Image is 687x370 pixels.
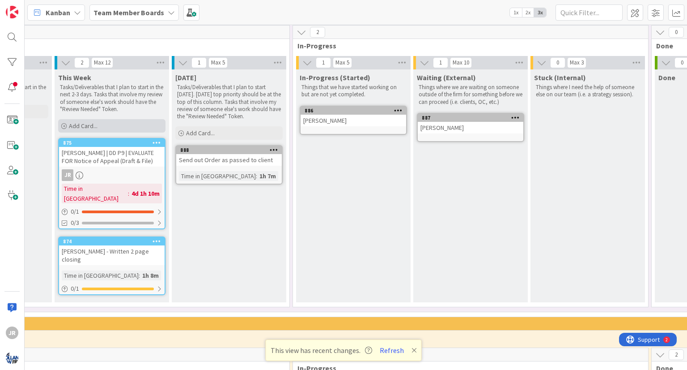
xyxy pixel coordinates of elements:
span: Add Card... [69,122,98,130]
span: 1x [510,8,522,17]
div: 886 [301,107,406,115]
span: : [128,189,129,198]
span: 0 [669,27,684,38]
input: Quick Filter... [556,4,623,21]
div: 1h 7m [257,171,278,181]
div: 887 [418,114,523,122]
span: 0 / 1 [71,207,79,216]
p: Things where I need the help of someone else on our team (i.e. a strategy session). [536,84,640,99]
div: [PERSON_NAME] [418,122,523,133]
div: [PERSON_NAME] [301,115,406,126]
div: Time in [GEOGRAPHIC_DATA] [179,171,256,181]
div: Max 5 [211,60,225,65]
span: 0/3 [71,218,79,228]
div: 875[PERSON_NAME] | DD P9 | EVALUATE FOR Notice of Appeal (Draft & File) [59,139,165,167]
img: Visit kanbanzone.com [6,6,18,18]
div: 887[PERSON_NAME] [418,114,523,133]
div: 1h 8m [140,271,161,280]
div: Time in [GEOGRAPHIC_DATA] [62,184,128,203]
div: 875 [59,139,165,147]
span: 0 / 1 [71,284,79,293]
div: 0/1 [59,206,165,217]
div: JR [62,169,73,181]
span: 1 [433,57,448,68]
div: [PERSON_NAME] | DD P9 | EVALUATE FOR Notice of Appeal (Draft & File) [59,147,165,167]
span: 2x [522,8,534,17]
span: 0 [550,57,565,68]
span: Today [175,73,196,82]
span: 2 [669,349,684,360]
div: 874[PERSON_NAME] - Written 2 page closing [59,237,165,265]
div: 874 [59,237,165,245]
div: 887 [422,115,523,121]
span: Waiting (External) [417,73,476,82]
div: 4d 1h 10m [129,189,162,198]
div: 888Send out Order as passed to client [176,146,282,166]
span: This Week [58,73,91,82]
div: Max 5 [335,60,349,65]
div: Max 10 [453,60,469,65]
div: Max 12 [94,60,110,65]
div: Time in [GEOGRAPHIC_DATA] [62,271,139,280]
span: 1 [191,57,207,68]
div: 888 [176,146,282,154]
button: Refresh [377,344,407,356]
div: Send out Order as passed to client [176,154,282,166]
span: In-Progress [297,41,637,50]
div: 886 [305,108,406,114]
div: JR [59,169,165,181]
span: 3x [534,8,546,17]
img: avatar [6,352,18,364]
span: Done [658,73,675,82]
span: 1 [316,57,331,68]
div: 2 [47,4,49,11]
div: 888 [180,147,282,153]
div: 0/1 [59,283,165,294]
p: Tasks/Deliverables that I plan to start in the next 2-3 days. Tasks that involve my review of som... [60,84,164,113]
span: This view has recent changes. [271,345,372,356]
span: Add Card... [186,129,215,137]
span: Support [19,1,41,12]
span: : [139,271,140,280]
span: 2 [74,57,89,68]
p: Tasks/Deliverables that I plan to start [DATE]. [DATE] top priority should be at the top of this ... [177,84,281,120]
div: 875 [63,140,165,146]
b: Team Member Boards [93,8,164,17]
span: : [256,171,257,181]
div: Max 3 [570,60,584,65]
p: Things where we are waiting on someone outside of the firm for something before we can proceed (i... [419,84,522,106]
span: Stuck (Internal) [534,73,586,82]
span: Kanban [46,7,70,18]
div: 874 [63,238,165,245]
div: JR [6,327,18,339]
p: Things that we have started working on but are not yet completed. [301,84,405,99]
div: 886[PERSON_NAME] [301,107,406,126]
span: In-Progress (Started) [300,73,370,82]
span: 2 [310,27,325,38]
div: [PERSON_NAME] - Written 2 page closing [59,245,165,265]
